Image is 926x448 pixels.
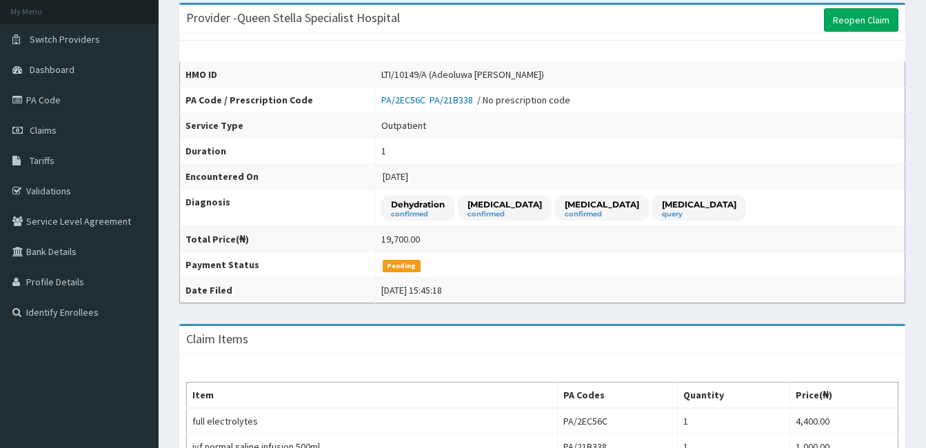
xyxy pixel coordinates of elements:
small: confirmed [565,211,639,218]
a: PA/2EC56C [381,94,430,106]
small: query [662,211,736,218]
td: 1 [677,408,789,434]
h3: Claim Items [186,333,248,345]
div: 19,700.00 [381,232,420,246]
p: [MEDICAL_DATA] [662,198,736,210]
th: HMO ID [180,62,376,88]
div: Outpatient [381,119,426,132]
div: [DATE] 15:45:18 [381,283,442,297]
th: Quantity [677,383,789,409]
th: Payment Status [180,252,376,278]
p: [MEDICAL_DATA] [565,198,639,210]
a: PA/21B338 [430,94,477,106]
p: [MEDICAL_DATA] [467,198,542,210]
th: Price(₦) [790,383,898,409]
th: Diagnosis [180,190,376,227]
span: Claims [30,124,57,136]
h3: Provider - Queen Stella Specialist Hospital [186,12,400,24]
small: confirmed [467,211,542,218]
td: PA/2EC56C [557,408,677,434]
small: confirmed [391,211,445,218]
span: Switch Providers [30,33,100,45]
a: Reopen Claim [824,8,898,32]
span: Pending [383,260,421,272]
td: 4,400.00 [790,408,898,434]
div: LTI/10149/A (Adeoluwa [PERSON_NAME]) [381,68,544,81]
th: PA Code / Prescription Code [180,88,376,113]
th: Item [187,383,558,409]
th: Total Price(₦) [180,227,376,252]
th: Date Filed [180,278,376,303]
span: Tariffs [30,154,54,167]
div: 1 [381,144,386,158]
td: full electrolytes [187,408,558,434]
span: Dashboard [30,63,74,76]
th: Service Type [180,113,376,139]
th: Encountered On [180,164,376,190]
span: [DATE] [383,170,408,183]
th: Duration [180,139,376,164]
div: / No prescription code [381,93,570,107]
p: Dehydration [391,198,445,210]
th: PA Codes [557,383,677,409]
